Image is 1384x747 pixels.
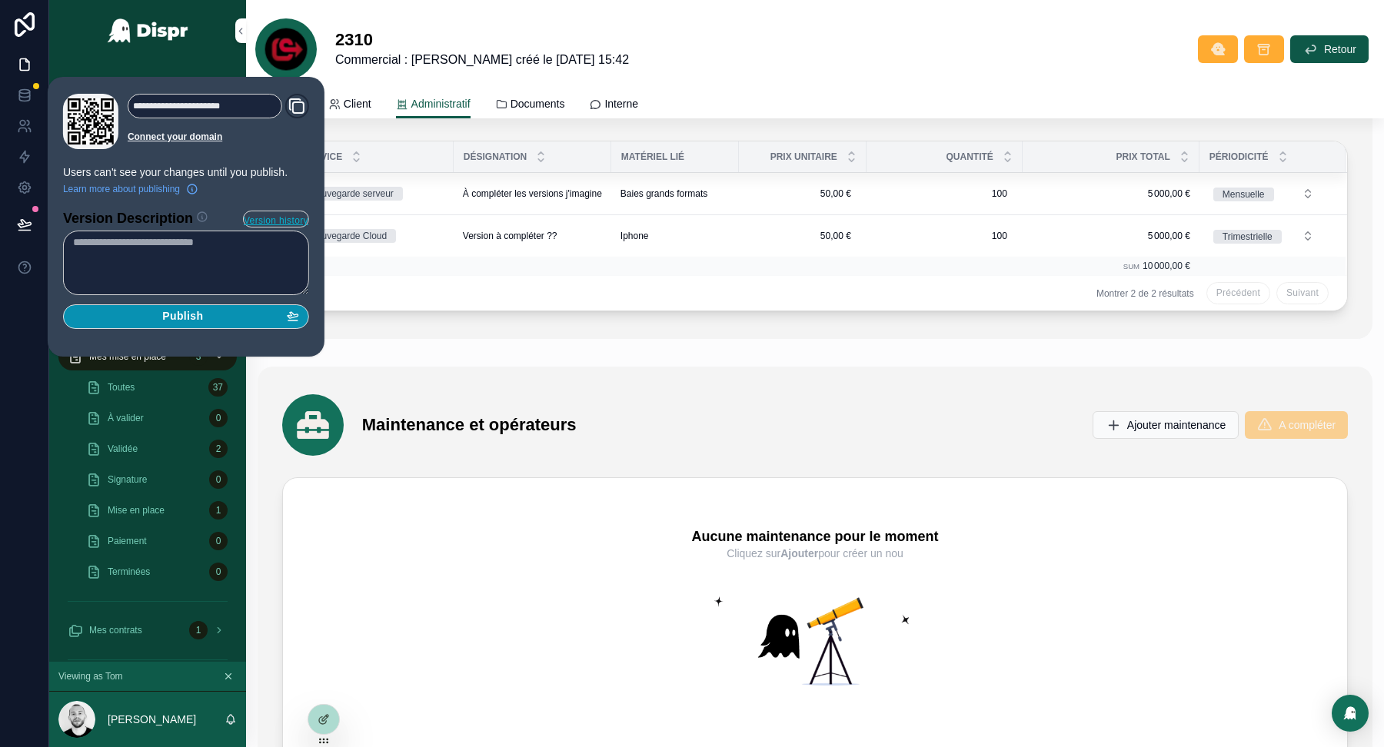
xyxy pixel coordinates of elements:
span: Version à compléter ?? [463,230,557,242]
div: 1 [209,501,228,520]
span: Viewing as Tom [58,670,123,682]
div: 0 [209,532,228,550]
span: Désignation [464,151,527,163]
a: Interne [589,90,638,121]
span: Documents [511,96,565,111]
a: Administratif [396,90,471,119]
span: Prix total [1116,151,1170,163]
span: Mes mise en place [89,350,166,363]
strong: Ajouter [780,547,818,559]
span: À valider [108,412,144,424]
div: 0 [209,409,228,427]
span: Baies grands formats [620,188,707,200]
a: Signature0 [77,466,237,493]
a: Mise en place1 [77,496,237,524]
span: Toutes [108,381,135,393]
a: Validée2 [77,435,237,463]
span: Mes contrats [89,624,142,636]
div: 37 [208,378,228,397]
span: Cliquez sur pour créer un nou [727,546,903,561]
div: Trimestrielle [1223,230,1273,244]
a: Mes mise en place3 [58,343,237,370]
span: Iphone [620,230,649,242]
div: Sauvegarde Cloud [311,229,387,243]
a: Connect your domain [128,131,309,143]
div: 1 [189,621,208,639]
button: Publish [63,304,309,329]
span: 100 [882,188,1007,200]
span: Terminées [108,566,150,578]
button: Ajouter maintenance [1093,411,1239,439]
h1: Maintenance et opérateurs [362,414,577,436]
span: Learn more about publishing [63,183,180,195]
span: Commercial : [PERSON_NAME] créé le [DATE] 15:42 [335,51,629,69]
p: [PERSON_NAME] [108,712,196,727]
a: Client [328,90,371,121]
span: Paiement [108,535,147,547]
span: Matériel lié [621,151,684,163]
h2: Version Description [63,211,193,227]
div: scrollable content [49,61,246,662]
div: 0 [209,563,228,581]
span: Version history [244,211,308,227]
a: Mes contrats1 [58,616,237,644]
button: Retour [1290,35,1369,63]
span: 10 000,00 € [1143,261,1190,271]
span: Validée [108,443,138,455]
img: Aucune maintenance pour le moment [692,573,938,721]
span: Montrer 2 de 2 résultats [1096,287,1194,300]
h2: Aucune maintenance pour le moment [691,527,938,546]
span: 5 000,00 € [1032,230,1190,242]
a: Accueil [58,72,237,100]
span: Client [344,96,371,111]
span: Interne [604,96,638,111]
span: Administratif [411,96,471,111]
a: Documents [495,90,565,121]
span: Mise en place [108,504,165,516]
span: Périodicité [1209,151,1269,163]
div: 0 [209,470,228,489]
p: Users can't see your changes until you publish. [63,164,309,180]
div: Mensuelle [1223,188,1265,201]
span: Retour [1324,41,1356,57]
h1: 2310 [335,29,629,51]
span: Ajouter maintenance [1127,417,1226,433]
small: Sum [1123,262,1139,271]
span: 50,00 € [754,188,851,200]
button: Select Button [1201,222,1326,250]
span: Signature [108,473,147,486]
span: 5 000,00 € [1032,188,1190,200]
div: 2 [209,440,228,458]
a: Paiement0 [77,527,237,555]
div: Open Intercom Messenger [1332,695,1369,732]
div: Sauvegarde serveur [311,187,394,201]
span: Prix unitaire [770,151,837,163]
span: À compléter les versions j'imagine [463,188,602,200]
div: Domain and Custom Link [128,94,309,149]
button: Select Button [1201,180,1326,207]
button: Version history [243,211,309,227]
a: Terminées0 [77,558,237,586]
span: 50,00 € [754,230,851,242]
a: À valider0 [77,404,237,432]
img: App logo [107,18,189,43]
a: Toutes37 [77,373,237,401]
span: Quantité [946,151,993,163]
div: 3 [189,347,208,366]
span: 100 [882,230,1007,242]
a: Learn more about publishing [63,183,198,195]
span: Publish [162,310,203,324]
